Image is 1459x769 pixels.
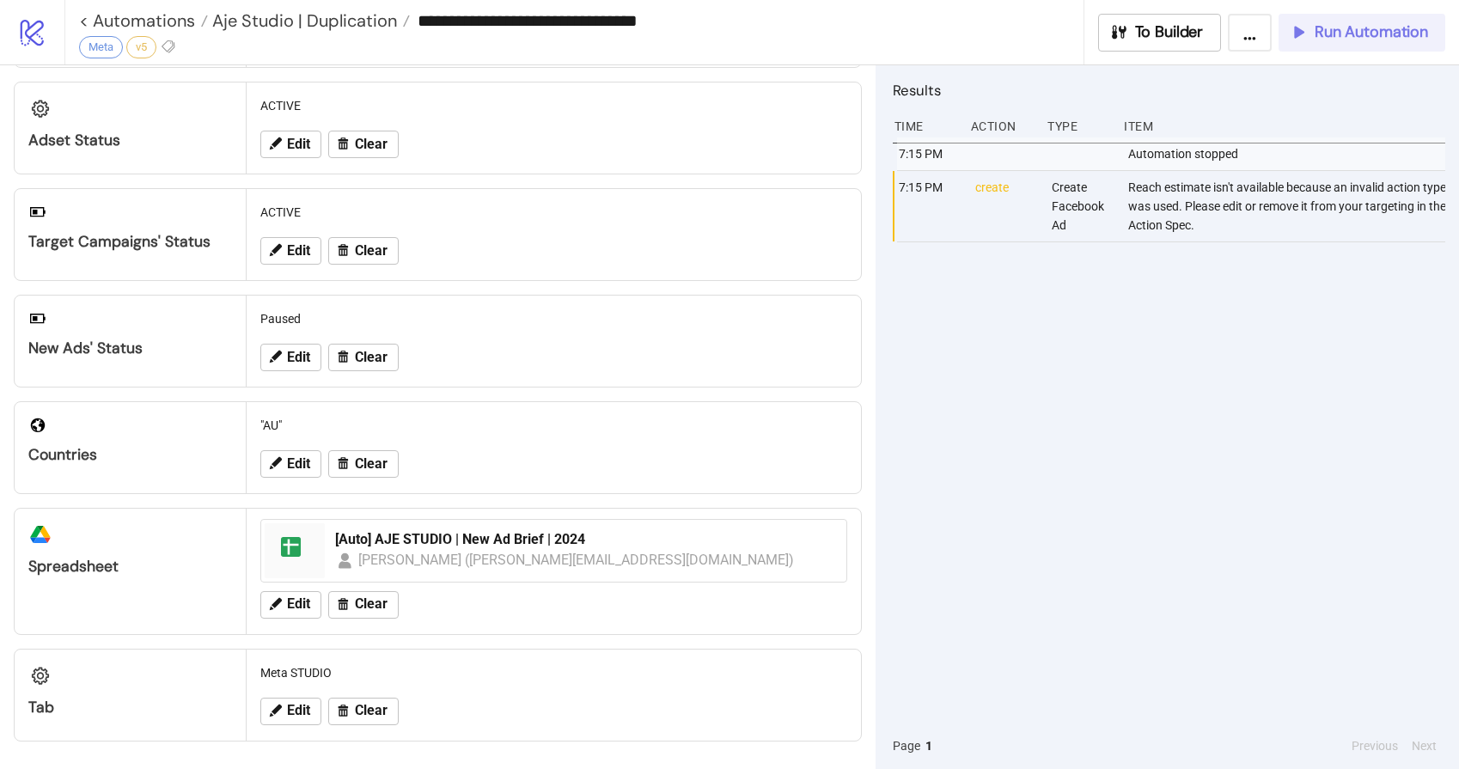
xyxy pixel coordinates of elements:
button: Next [1407,736,1442,755]
button: Clear [328,450,399,478]
button: Clear [328,591,399,619]
span: Aje Studio | Duplication [208,9,397,32]
div: Automation stopped [1126,137,1450,170]
div: New Ads' Status [28,339,232,358]
div: create [974,171,1038,241]
span: Clear [355,456,388,472]
span: Clear [355,243,388,259]
span: Edit [287,596,310,612]
div: Reach estimate isn't available because an invalid action type was used. Please edit or remove it ... [1126,171,1450,241]
div: v5 [126,36,156,58]
div: Target Campaigns' Status [28,232,232,252]
div: Time [893,110,957,143]
div: Meta STUDIO [253,656,854,689]
span: Page [893,736,920,755]
span: To Builder [1135,22,1204,42]
div: Tab [28,698,232,717]
span: Edit [287,137,310,152]
button: Clear [328,237,399,265]
span: Edit [287,703,310,718]
span: Clear [355,137,388,152]
div: Action [969,110,1034,143]
span: Edit [287,243,310,259]
button: Previous [1346,736,1403,755]
a: Aje Studio | Duplication [208,12,410,29]
div: Countries [28,445,232,465]
button: Edit [260,237,321,265]
div: 7:15 PM [897,171,961,241]
button: Edit [260,450,321,478]
div: Type [1046,110,1110,143]
button: Edit [260,131,321,158]
div: Adset Status [28,131,232,150]
div: "AU" [253,409,854,442]
button: Edit [260,698,321,725]
div: 7:15 PM [897,137,961,170]
button: Edit [260,591,321,619]
div: [PERSON_NAME] ([PERSON_NAME][EMAIL_ADDRESS][DOMAIN_NAME]) [358,549,795,571]
span: Run Automation [1315,22,1428,42]
span: Edit [287,456,310,472]
button: 1 [920,736,937,755]
a: < Automations [79,12,208,29]
div: ACTIVE [253,89,854,122]
div: ACTIVE [253,196,854,229]
button: Clear [328,344,399,371]
div: Paused [253,302,854,335]
span: Clear [355,596,388,612]
button: Clear [328,698,399,725]
button: ... [1228,14,1272,52]
div: Item [1122,110,1445,143]
div: Create Facebook Ad [1050,171,1114,241]
span: Clear [355,703,388,718]
button: To Builder [1098,14,1222,52]
h2: Results [893,79,1445,101]
div: [Auto] AJE STUDIO | New Ad Brief | 2024 [335,530,836,549]
button: Edit [260,344,321,371]
div: Meta [79,36,123,58]
span: Edit [287,350,310,365]
div: Spreadsheet [28,557,232,577]
button: Clear [328,131,399,158]
button: Run Automation [1279,14,1445,52]
span: Clear [355,350,388,365]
